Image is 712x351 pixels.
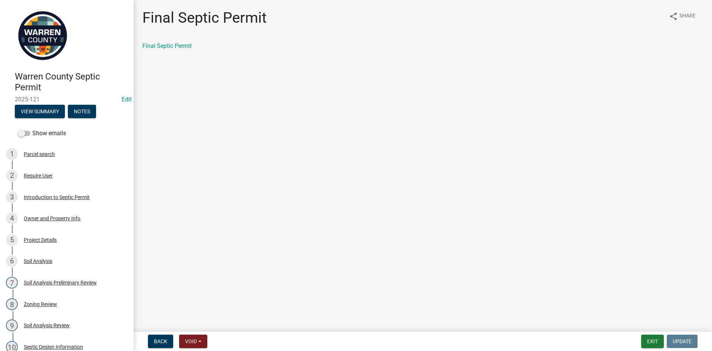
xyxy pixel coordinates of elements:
div: 2 [6,170,18,182]
h1: Final Septic Permit [142,9,267,27]
div: Septic Design Information [24,344,83,350]
img: Warren County, Iowa [15,8,70,64]
div: 8 [6,298,18,310]
div: Soil Analysis Preliminary Review [24,280,97,285]
div: Soil Analysis Review [24,323,70,328]
button: Back [148,335,173,348]
div: Soil Analysis [24,259,52,264]
div: Project Details [24,237,57,243]
span: Void [185,338,197,344]
wm-modal-confirm: Notes [68,109,96,115]
span: Back [154,338,167,344]
button: Update [667,335,698,348]
div: 9 [6,319,18,331]
span: Update [673,338,692,344]
wm-modal-confirm: Edit Application Number [122,96,132,103]
a: Final Septic Permit [142,42,192,49]
div: 1 [6,148,18,160]
span: Share [679,12,696,21]
span: 2025-121 [15,96,119,103]
div: 5 [6,234,18,246]
button: View Summary [15,105,65,118]
button: Void [179,335,207,348]
button: Exit [641,335,664,348]
h4: Warren County Septic Permit [15,71,128,93]
div: Zoning Review [24,302,57,307]
i: share [669,12,678,21]
a: Edit [122,96,132,103]
wm-modal-confirm: Summary [15,109,65,115]
div: Owner and Property Info [24,216,80,221]
div: 3 [6,191,18,203]
div: 4 [6,212,18,224]
div: 6 [6,255,18,267]
div: Parcel search [24,152,55,157]
div: Require User [24,173,53,178]
button: shareShare [663,9,702,23]
div: Introduction to Septic Permit [24,195,90,200]
div: 7 [6,277,18,289]
button: Notes [68,105,96,118]
label: Show emails [18,129,66,138]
